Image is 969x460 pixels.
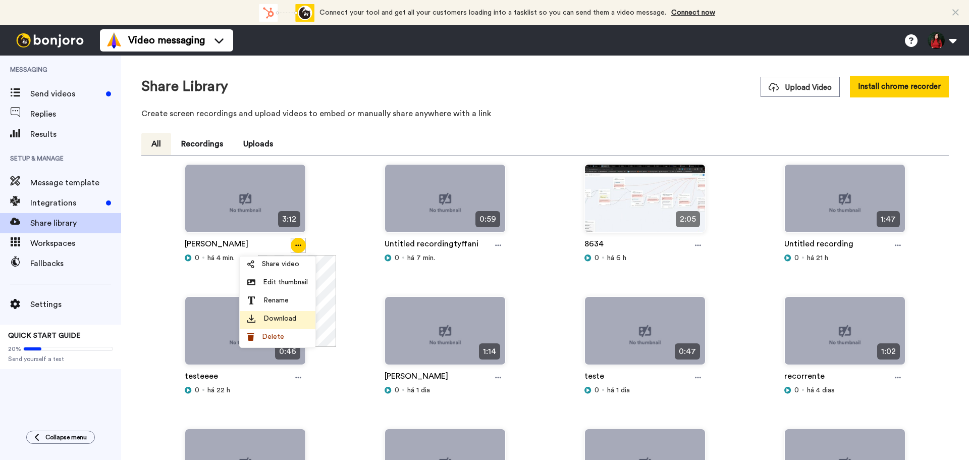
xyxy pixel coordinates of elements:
[185,253,306,263] div: há 4 min.
[185,370,218,385] a: testeeee
[171,133,233,155] button: Recordings
[784,385,905,395] div: há 4 dias
[8,332,81,339] span: QUICK START GUIDE
[185,238,248,253] a: [PERSON_NAME]
[30,258,121,270] span: Fallbacks
[319,9,666,16] span: Connect your tool and get all your customers loading into a tasklist so you can send them a video...
[785,165,905,241] img: no-thumbnail.jpg
[30,237,121,249] span: Workspaces
[784,238,853,253] a: Untitled recording
[259,4,314,22] div: animation
[479,343,500,360] span: 1:14
[385,370,448,385] a: [PERSON_NAME]
[278,211,300,227] span: 3:12
[30,108,121,120] span: Replies
[769,82,832,93] span: Upload Video
[263,277,308,287] span: Edit thumbnail
[185,385,306,395] div: há 22 h
[12,33,88,47] img: bj-logo-header-white.svg
[877,211,900,227] span: 1:47
[128,33,205,47] span: Video messaging
[794,385,799,395] span: 0
[385,253,506,263] div: há 7 min.
[30,298,121,311] span: Settings
[584,385,706,395] div: há 1 dia
[263,314,296,324] span: Download
[671,9,715,16] a: Connect now
[195,253,199,263] span: 0
[45,433,87,441] span: Collapse menu
[26,431,95,444] button: Collapse menu
[784,370,825,385] a: recorrente
[385,238,478,253] a: Untitled recordingtyffani
[585,165,705,241] img: 55d177c4-a039-49af-8f02-89707f2f1865_thumbnail_source_1760445265.jpg
[850,76,949,97] button: Install chrome recorder
[794,253,799,263] span: 0
[675,343,700,360] span: 0:47
[761,77,840,97] button: Upload Video
[141,108,949,120] p: Create screen recordings and upload videos to embed or manually share anywhere with a link
[784,253,905,263] div: há 21 h
[595,253,599,263] span: 0
[385,165,505,241] img: no-thumbnail.jpg
[30,177,121,189] span: Message template
[395,253,399,263] span: 0
[30,217,121,229] span: Share library
[141,79,228,94] h1: Share Library
[233,133,283,155] button: Uploads
[785,297,905,373] img: no-thumbnail.jpg
[385,385,506,395] div: há 1 dia
[263,295,289,305] span: Rename
[475,211,500,227] span: 0:59
[584,253,706,263] div: há 6 h
[141,133,171,155] button: All
[595,385,599,395] span: 0
[262,332,284,342] span: Delete
[195,385,199,395] span: 0
[185,297,305,373] img: no-thumbnail.jpg
[262,259,299,269] span: Share video
[877,343,900,360] span: 1:02
[584,238,604,253] a: 8634
[30,128,121,140] span: Results
[585,297,705,373] img: no-thumbnail.jpg
[8,355,113,363] span: Send yourself a test
[395,385,399,395] span: 0
[385,297,505,373] img: no-thumbnail.jpg
[584,370,604,385] a: teste
[8,345,21,353] span: 20%
[30,88,102,100] span: Send videos
[30,197,102,209] span: Integrations
[106,32,122,48] img: vm-color.svg
[676,211,700,227] span: 2:05
[185,165,305,241] img: no-thumbnail.jpg
[275,343,300,360] span: 0:46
